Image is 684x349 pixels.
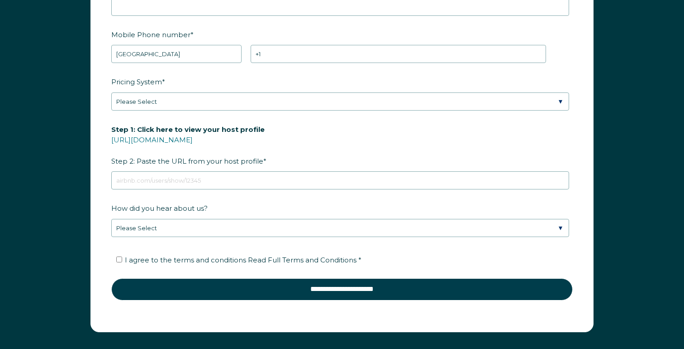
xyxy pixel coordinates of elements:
span: Step 1: Click here to view your host profile [111,122,265,136]
a: Read Full Terms and Conditions [246,256,358,264]
span: I agree to the terms and conditions [125,256,361,264]
input: airbnb.com/users/show/12345 [111,171,569,189]
span: Mobile Phone number [111,28,190,42]
span: How did you hear about us? [111,201,208,215]
span: Read Full Terms and Conditions [248,256,356,264]
input: I agree to the terms and conditions Read Full Terms and Conditions * [116,257,122,262]
span: Step 2: Paste the URL from your host profile [111,122,265,168]
a: [URL][DOMAIN_NAME] [111,136,193,144]
span: Pricing System [111,75,162,89]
